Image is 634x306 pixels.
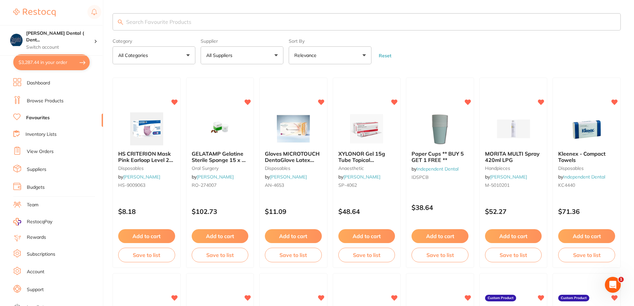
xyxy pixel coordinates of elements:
b: XYLONOR Gel 15g Tube Topical Anaesthetic [338,151,395,163]
a: Inventory Lists [25,131,57,138]
p: $38.64 [412,204,468,211]
small: disposables [265,166,322,171]
span: by [558,174,605,180]
label: Custom Product [485,295,516,301]
p: $52.27 [485,208,542,215]
a: Restocq Logo [13,5,56,20]
label: Category [113,38,195,44]
span: by [265,174,307,180]
button: Save to list [485,248,542,262]
small: oral surgery [192,166,249,171]
span: RestocqPay [27,219,52,225]
a: Browse Products [27,98,64,104]
a: [PERSON_NAME] [490,174,527,180]
span: HS-9009063 [118,182,145,188]
p: Relevance [294,52,319,59]
small: anaesthetic [338,166,395,171]
b: HS CRITERION Mask Pink Earloop Level 2 Box of 50 [118,151,175,163]
p: $71.36 [558,208,615,215]
img: HS CRITERION Mask Pink Earloop Level 2 Box of 50 [125,112,168,145]
a: Support [27,286,44,293]
span: by [338,174,380,180]
img: Kleenex - Compact Towels [565,112,608,145]
span: MORITA MULTI Spray 420ml LPG [485,150,540,163]
a: Dashboard [27,80,50,86]
img: Gloves MICROTOUCH DentaGlove Latex Powder Free Petite x 100 [272,112,315,145]
button: Add to cart [338,229,395,243]
button: Add to cart [412,229,468,243]
a: Favourites [26,115,50,121]
button: Save to list [338,248,395,262]
input: Search Favourite Products [113,13,621,30]
span: Paper Cups ** BUY 5 GET 1 FREE ** [412,150,464,163]
button: Relevance [289,46,371,64]
button: Save to list [118,248,175,262]
img: Restocq Logo [13,9,56,17]
span: by [485,174,527,180]
span: RO-274007 [192,182,217,188]
span: HS CRITERION Mask Pink Earloop Level 2 Box of 50 [118,150,173,169]
a: Team [27,202,38,208]
a: RestocqPay [13,218,52,226]
a: Suppliers [27,166,46,173]
small: handpieces [485,166,542,171]
button: Add to cart [118,229,175,243]
a: Independent Dental [563,174,605,180]
a: Budgets [27,184,45,191]
a: [PERSON_NAME] [123,174,160,180]
span: XYLONOR Gel 15g Tube Topical Anaesthetic [338,150,385,169]
button: All Suppliers [201,46,283,64]
span: 1 [618,277,624,282]
button: Add to cart [192,229,249,243]
a: [PERSON_NAME] [270,174,307,180]
span: KC4440 [558,182,575,188]
span: by [118,174,160,180]
button: Save to list [412,248,468,262]
iframe: Intercom live chat [605,277,621,293]
a: [PERSON_NAME] [197,174,234,180]
label: Custom Product [558,295,589,301]
p: $102.73 [192,208,249,215]
b: Gloves MICROTOUCH DentaGlove Latex Powder Free Petite x 100 [265,151,322,163]
a: [PERSON_NAME] [343,174,380,180]
img: XYLONOR Gel 15g Tube Topical Anaesthetic [345,112,388,145]
a: Subscriptions [27,251,55,258]
img: RestocqPay [13,218,21,226]
span: by [192,174,234,180]
a: Account [27,269,44,275]
img: MORITA MULTI Spray 420ml LPG [492,112,535,145]
p: $11.09 [265,208,322,215]
button: Add to cart [485,229,542,243]
span: IDSPCB [412,174,429,180]
p: All Suppliers [206,52,235,59]
a: Independent Dental [416,166,459,172]
button: Save to list [192,248,249,262]
b: Paper Cups ** BUY 5 GET 1 FREE ** [412,151,468,163]
span: GELATAMP Gelatine Sterile Sponge 15 x 7 x 7mm Tub of 50 [192,150,246,169]
a: View Orders [27,148,54,155]
span: M-5010201 [485,182,510,188]
b: MORITA MULTI Spray 420ml LPG [485,151,542,163]
span: Gloves MICROTOUCH DentaGlove Latex Powder Free Petite x 100 [265,150,319,175]
label: Supplier [201,38,283,44]
a: Rewards [27,234,46,241]
b: GELATAMP Gelatine Sterile Sponge 15 x 7 x 7mm Tub of 50 [192,151,249,163]
button: $3,287.44 in your order [13,54,90,70]
h4: Singleton Dental ( DentalTown 8 Pty Ltd) [26,30,94,43]
button: Add to cart [558,229,615,243]
img: GELATAMP Gelatine Sterile Sponge 15 x 7 x 7mm Tub of 50 [198,112,241,145]
button: Reset [377,53,393,59]
small: disposables [558,166,615,171]
span: AN-4653 [265,182,284,188]
p: $48.64 [338,208,395,215]
p: All Categories [118,52,151,59]
b: Kleenex - Compact Towels [558,151,615,163]
span: Kleenex - Compact Towels [558,150,606,163]
img: Paper Cups ** BUY 5 GET 1 FREE ** [418,112,462,145]
button: All Categories [113,46,195,64]
span: SP-4062 [338,182,357,188]
button: Save to list [265,248,322,262]
span: by [412,166,459,172]
p: $8.18 [118,208,175,215]
p: Switch account [26,44,94,51]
